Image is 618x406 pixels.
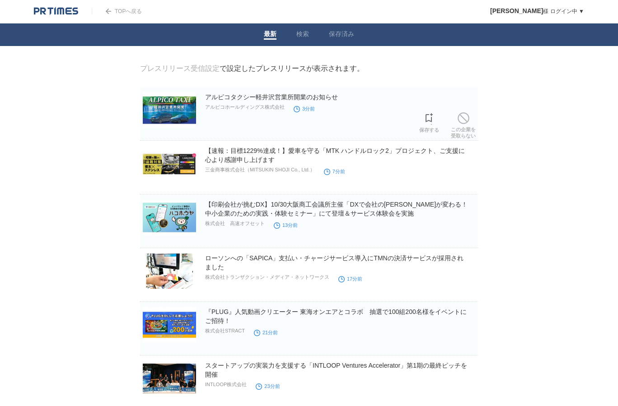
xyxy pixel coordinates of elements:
[205,93,338,101] a: アルピコタクシー軽井沢営業所開業のお知らせ
[143,200,196,235] img: 【印刷会社が挑むDX】10/30大阪商工会議所主催「DXで会社の未来が変わる！中小企業のための実践・体験セミナー」にて登壇＆サービス体験会を実施
[294,106,315,111] time: 3分前
[143,146,196,181] img: 【速報：目標1229%達成！】愛車を守る「MTK ハンドルロック2」プロジェクト、ご支援に心より感謝申し上げます
[143,254,196,289] img: ローソンへの「SAPICA」支払い・チャージサービス導入にTMNの決済サービスが採用されました
[205,381,247,388] p: INTLOOP株式会社
[140,64,364,74] div: で設定したプレスリリースが表示されます。
[254,330,278,335] time: 21分前
[205,274,329,281] p: 株式会社トランザクション・メディア・ネットワークス
[34,7,78,16] img: logo.png
[205,104,285,111] p: アルピコホールディングス株式会社
[296,30,309,40] a: 検索
[205,147,465,163] a: 【速報：目標1229%達成！】愛車を守る「MTK ハンドルロック2」プロジェクト、ご支援に心より感謝申し上げます
[92,8,142,14] a: TOPへ戻る
[143,92,196,128] img: アルピコタクシー軽井沢営業所開業のお知らせ
[205,362,467,378] a: スタートアップの実装力を支援する「INTLOOP Ventures Accelerator」第1期の最終ピッチを開催
[205,328,245,334] p: 株式会社STRACT
[264,30,276,40] a: 最新
[143,307,196,342] img: 『PLUG』人気動画クリエーター 東海オンエアとコラボ 抽選で100組200名様をイベントにご招待！
[256,383,280,389] time: 23分前
[490,8,584,14] a: [PERSON_NAME]様 ログイン中 ▼
[205,254,463,271] a: ローソンへの「SAPICA」支払い・チャージサービス導入にTMNの決済サービスが採用されました
[205,220,265,227] p: 株式会社 高速オフセット
[419,111,439,133] a: 保存する
[140,65,220,72] a: プレスリリース受信設定
[490,7,543,14] span: [PERSON_NAME]
[205,166,315,173] p: 三金商事株式会社（MITSUKIN SHOJI Co., Ltd.）
[451,110,476,139] a: この企業を受取らない
[324,169,345,174] time: 7分前
[106,9,111,14] img: arrow.png
[143,361,196,396] img: スタートアップの実装力を支援する「INTLOOP Ventures Accelerator」第1期の最終ピッチを開催
[338,276,362,281] time: 17分前
[205,201,468,217] a: 【印刷会社が挑むDX】10/30大阪商工会議所主催「DXで会社の[PERSON_NAME]が変わる！中小企業のための実践・体験セミナー」にて登壇＆サービス体験会を実施
[329,30,354,40] a: 保存済み
[205,308,467,324] a: 『PLUG』人気動画クリエーター 東海オンエアとコラボ 抽選で100組200名様をイベントにご招待！
[274,222,298,228] time: 13分前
